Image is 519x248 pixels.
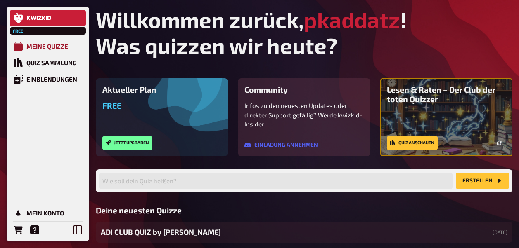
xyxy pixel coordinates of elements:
[26,75,77,83] div: Einblendungen
[387,136,438,150] a: Quiz anschauen
[96,7,512,58] h1: Willkommen zurück, ! Was quizzen wir heute?
[101,227,221,238] span: ADI CLUB QUIZ by [PERSON_NAME]
[244,142,318,148] a: Einladung annehmen
[26,222,43,238] a: Hilfe
[102,85,221,94] h3: Aktueller Plan
[99,173,453,189] input: Wie soll dein Quiz heißen?
[102,101,121,110] span: Free
[11,28,26,33] span: Free
[10,71,86,87] a: Einblendungen
[244,101,363,129] p: Infos zu den neuesten Updates oder direkter Support gefällig? Werde kwizkid-Insider!
[244,85,363,94] h3: Community
[387,85,506,104] h3: Lesen & Raten – Der Club der toten Quizzer
[96,222,512,243] a: ADI CLUB QUIZ by [PERSON_NAME][DATE]
[10,222,26,238] a: Bestellungen
[102,136,152,150] button: Jetzt upgraden
[304,7,400,33] span: pkaddatz
[26,209,64,217] div: Mein Konto
[10,205,86,221] a: Mein Konto
[96,206,512,215] h3: Deine neuesten Quizze
[456,173,509,189] button: Erstellen
[26,42,68,50] div: Meine Quizze
[10,38,86,54] a: Meine Quizze
[26,59,77,66] div: Quiz Sammlung
[493,229,507,236] small: [DATE]
[10,54,86,71] a: Quiz Sammlung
